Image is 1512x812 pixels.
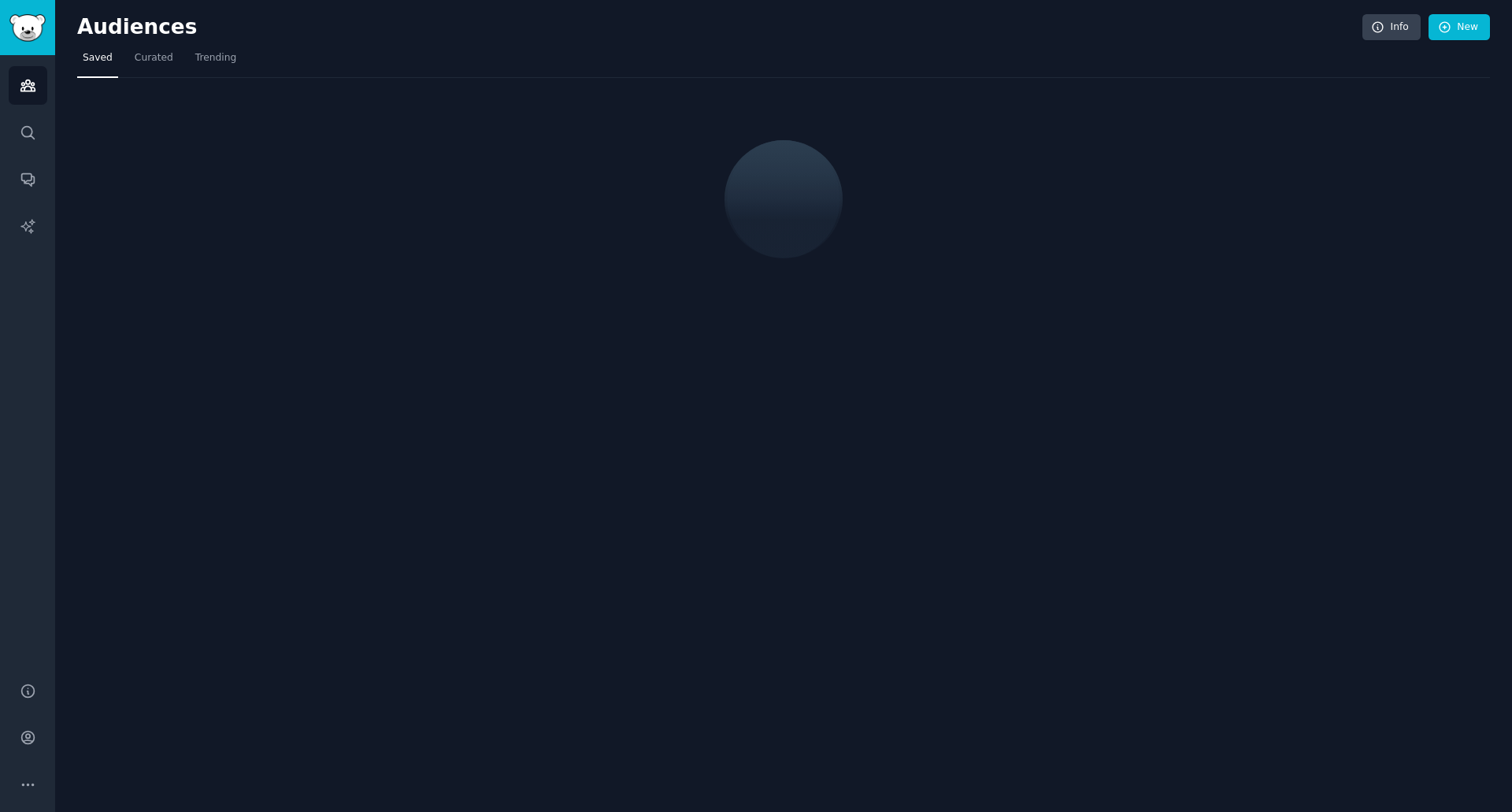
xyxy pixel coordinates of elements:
[129,46,179,78] a: Curated
[1362,14,1421,41] a: Info
[190,46,242,78] a: Trending
[195,51,236,65] span: Trending
[1429,14,1490,41] a: New
[77,15,1362,40] h2: Audiences
[83,51,113,65] span: Saved
[135,51,173,65] span: Curated
[9,14,46,42] img: GummySearch logo
[77,46,118,78] a: Saved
